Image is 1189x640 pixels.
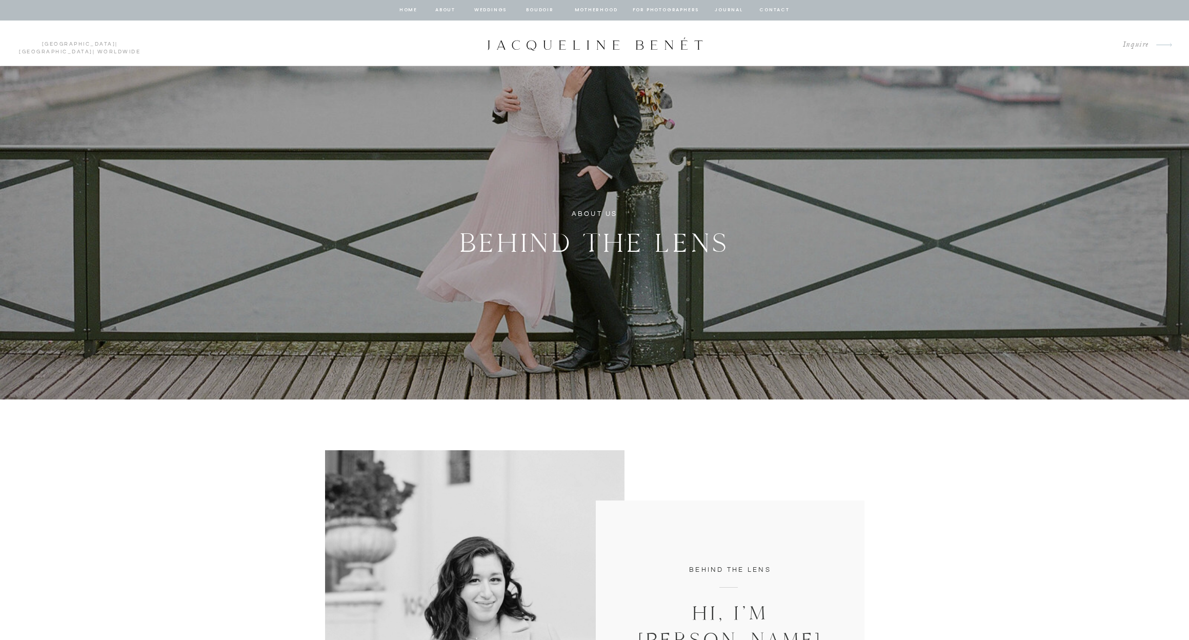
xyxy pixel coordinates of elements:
[633,6,699,15] a: for photographers
[473,6,508,15] a: Weddings
[575,6,617,15] a: Motherhood
[637,599,824,623] a: Hi, I’m [PERSON_NAME]
[447,222,742,258] h2: BEHIND THE LENS
[42,42,116,47] a: [GEOGRAPHIC_DATA]
[680,564,781,575] h3: behind the lens
[758,6,791,15] a: contact
[511,208,678,220] h1: ABOUT US
[713,6,745,15] a: journal
[526,6,555,15] a: BOUDOIR
[435,6,456,15] a: about
[19,49,93,54] a: [GEOGRAPHIC_DATA]
[399,6,418,15] a: home
[1115,38,1149,52] a: Inquire
[14,41,145,47] p: | | Worldwide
